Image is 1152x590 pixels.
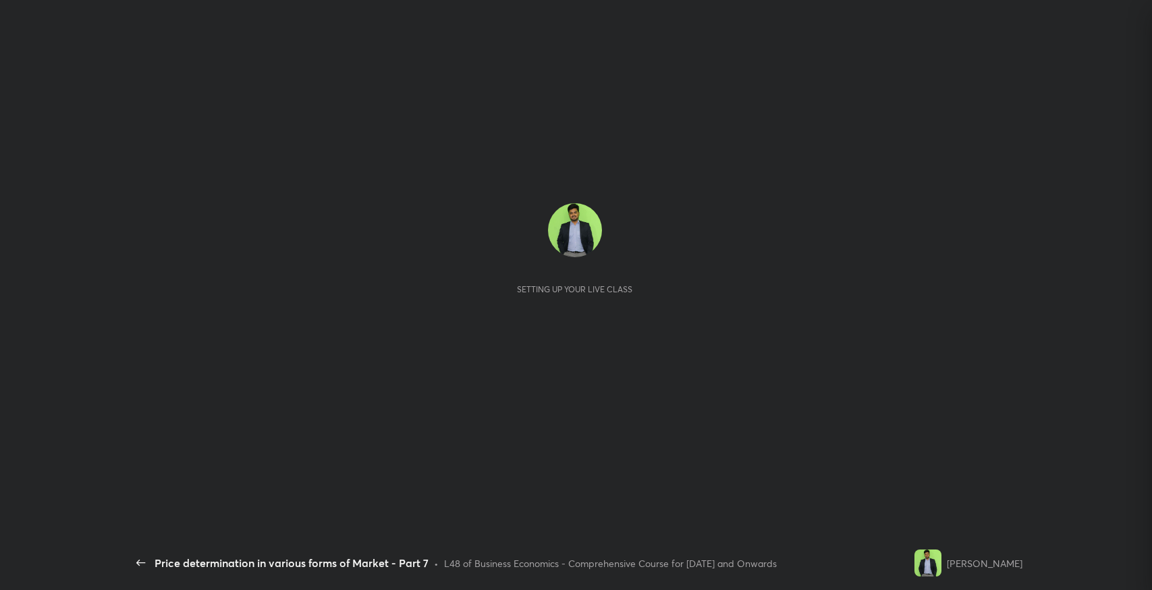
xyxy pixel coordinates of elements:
[155,555,429,571] div: Price determination in various forms of Market - Part 7
[444,556,777,570] div: L48 of Business Economics - Comprehensive Course for [DATE] and Onwards
[434,556,439,570] div: •
[914,549,941,576] img: fcc3dd17a7d24364a6f5f049f7d33ac3.jpg
[947,556,1022,570] div: [PERSON_NAME]
[517,284,632,294] div: Setting up your live class
[548,203,602,257] img: fcc3dd17a7d24364a6f5f049f7d33ac3.jpg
